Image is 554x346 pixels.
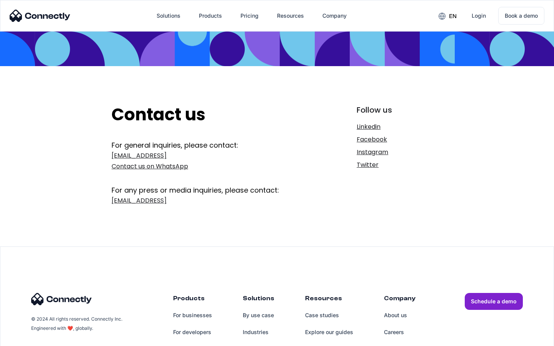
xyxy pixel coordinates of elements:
a: Twitter [357,160,442,170]
a: Login [466,7,492,25]
div: Company [384,293,415,307]
a: Instagram [357,147,442,158]
div: Solutions [243,293,274,307]
a: [EMAIL_ADDRESS] [112,195,307,206]
div: Products [199,10,222,21]
a: [EMAIL_ADDRESS]Contact us on WhatsApp [112,150,307,172]
ul: Language list [15,333,46,343]
div: Login [472,10,486,21]
a: Facebook [357,134,442,145]
a: Industries [243,324,274,341]
div: Resources [277,10,304,21]
div: © 2024 All rights reserved. Connectly Inc. Engineered with ❤️, globally. [31,314,123,333]
a: Explore our guides [305,324,353,341]
a: By use case [243,307,274,324]
a: For businesses [173,307,212,324]
div: Resources [305,293,353,307]
a: Schedule a demo [465,293,523,310]
img: Connectly Logo [10,10,70,22]
div: en [449,11,457,22]
aside: Language selected: English [8,333,46,343]
div: Products [193,7,228,25]
h2: Contact us [112,105,307,125]
div: For general inquiries, please contact: [112,140,307,150]
div: Solutions [157,10,180,21]
div: For any press or media inquiries, please contact: [112,174,307,195]
div: Products [173,293,212,307]
div: Pricing [240,10,259,21]
a: About us [384,307,415,324]
a: Careers [384,324,415,341]
form: Get In Touch Form [112,140,307,208]
div: Solutions [150,7,187,25]
img: Connectly Logo [31,293,92,305]
div: Resources [271,7,310,25]
a: Pricing [234,7,265,25]
div: Follow us [357,105,442,115]
a: Case studies [305,307,353,324]
div: Company [316,7,353,25]
a: For developers [173,324,212,341]
a: Book a demo [498,7,544,25]
div: en [432,10,462,22]
div: Company [322,10,347,21]
a: Linkedin [357,121,442,132]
